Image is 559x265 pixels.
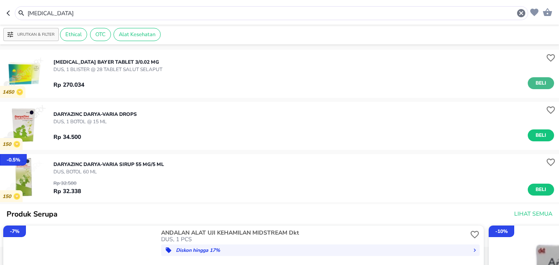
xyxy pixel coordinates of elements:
[60,31,87,38] span: Ethical
[7,156,20,164] p: - 0.5 %
[53,66,162,73] p: DUS, 1 BLISTER @ 28 TABLET SALUT SELAPUT
[53,161,164,168] p: DARYAZINC Darya-Varia SIRUP 55 MG/5 ML
[534,79,548,88] span: Beli
[17,32,55,38] p: Urutkan & Filter
[528,129,554,141] button: Beli
[10,228,19,235] p: - 7 %
[53,168,164,175] p: DUS, BOTOL 60 ML
[90,28,111,41] div: OTC
[60,28,87,41] div: Ethical
[528,77,554,89] button: Beli
[114,31,160,38] span: Alat Kesehatan
[161,230,467,236] p: ANDALAN ALAT UJI KEHAMILAN MIDSTREAM Dkt
[2,89,16,95] p: 1450
[161,236,468,243] p: DUS, 1 PCS
[90,31,111,38] span: OTC
[2,141,14,147] p: 150
[164,246,476,255] span: Diskon hingga 17%
[113,28,161,41] div: Alat Kesehatan
[534,131,548,140] span: Beli
[2,194,14,200] p: 150
[53,118,137,125] p: DUS, 1 BOTOL @ 15 ML
[495,228,508,235] p: - 10 %
[53,187,81,196] p: Rp 32.338
[534,185,548,194] span: Beli
[53,81,84,89] p: Rp 270.034
[3,28,59,41] button: Urutkan & Filter
[511,207,554,222] button: Lihat Semua
[528,184,554,196] button: Beli
[53,111,137,118] p: DARYAZINC Darya-Varia DROPS
[161,244,480,256] button: Diskon hingga 17%
[53,180,81,187] p: Rp 32.500
[514,209,552,219] span: Lihat Semua
[53,58,162,66] p: [MEDICAL_DATA] Bayer TABLET 3/0.02 MG
[53,133,81,141] p: Rp 34.500
[27,9,516,18] input: Cari 4000+ produk di sini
